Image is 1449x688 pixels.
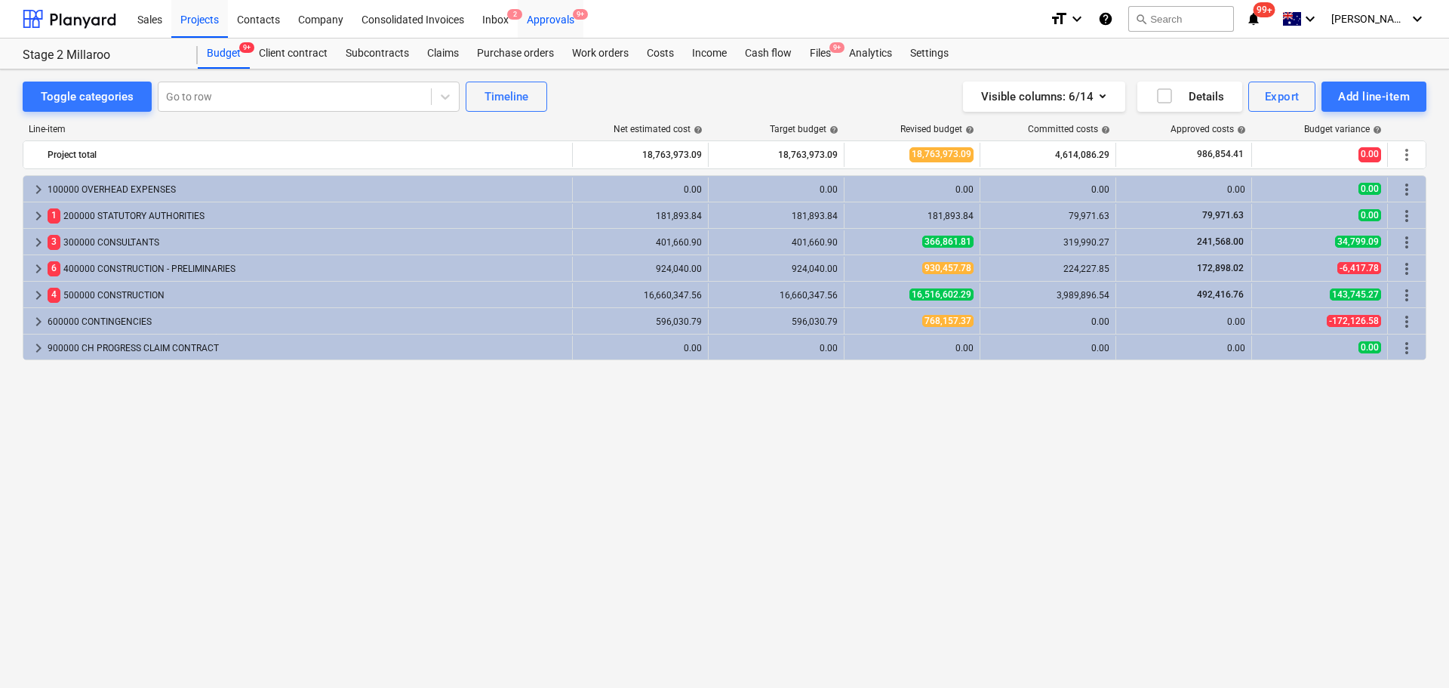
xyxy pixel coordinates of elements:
div: 401,660.90 [579,237,702,248]
span: keyboard_arrow_right [29,339,48,357]
div: 596,030.79 [715,316,838,327]
span: 6 [48,261,60,276]
a: Client contract [250,39,337,69]
div: 400000 CONSTRUCTION - PRELIMINARIES [48,257,566,281]
span: More actions [1398,286,1416,304]
span: 16,516,602.29 [909,288,974,301]
span: 366,861.81 [922,236,974,248]
a: Purchase orders [468,39,563,69]
div: 401,660.90 [715,237,838,248]
div: 181,893.84 [579,211,702,221]
div: Net estimated cost [614,124,703,134]
span: keyboard_arrow_right [29,260,48,278]
div: 16,660,347.56 [715,290,838,301]
button: Export [1248,82,1316,112]
div: 300000 CONSULTANTS [48,230,566,255]
span: 9+ [239,42,254,53]
div: 3,989,896.54 [986,290,1109,301]
div: 600000 CONTINGENCIES [48,310,566,334]
div: Add line-item [1338,87,1410,106]
div: Revised budget [900,124,974,134]
div: 900000 CH PROGRESS CLAIM CONTRACT [48,336,566,360]
span: -172,126.58 [1327,315,1381,327]
button: Visible columns:6/14 [963,82,1125,112]
span: [PERSON_NAME] [1331,13,1407,25]
div: 0.00 [986,184,1109,195]
iframe: Chat Widget [1374,615,1449,688]
a: Costs [638,39,683,69]
span: help [962,125,974,134]
a: Income [683,39,736,69]
span: help [826,125,838,134]
div: 181,893.84 [715,211,838,221]
span: 4 [48,288,60,302]
div: Files [801,39,840,69]
div: 0.00 [579,343,702,353]
span: 79,971.63 [1201,210,1245,221]
span: 0.00 [1358,209,1381,221]
span: 3 [48,235,60,249]
div: Project total [48,143,566,167]
div: 924,040.00 [579,264,702,274]
div: Visible columns : 6/14 [981,87,1107,106]
div: Toggle categories [41,87,134,106]
span: 172,898.02 [1195,263,1245,273]
div: Target budget [770,124,838,134]
span: 143,745.27 [1330,288,1381,301]
button: Toggle categories [23,82,152,112]
div: Approved costs [1171,124,1246,134]
span: search [1135,13,1147,25]
a: Subcontracts [337,39,418,69]
a: Claims [418,39,468,69]
div: 0.00 [1122,316,1245,327]
div: 200000 STATUTORY AUTHORITIES [48,204,566,228]
div: Budget variance [1304,124,1382,134]
div: 319,990.27 [986,237,1109,248]
div: 79,971.63 [986,211,1109,221]
button: Add line-item [1321,82,1426,112]
div: 500000 CONSTRUCTION [48,283,566,307]
span: 9+ [829,42,844,53]
div: 0.00 [986,343,1109,353]
span: 0.00 [1358,147,1381,162]
div: 4,614,086.29 [986,143,1109,167]
div: 16,660,347.56 [579,290,702,301]
div: 224,227.85 [986,264,1109,274]
div: Settings [901,39,958,69]
span: More actions [1398,233,1416,251]
div: Cash flow [736,39,801,69]
div: Details [1155,87,1224,106]
span: keyboard_arrow_right [29,286,48,304]
span: 99+ [1254,2,1275,17]
div: 0.00 [986,316,1109,327]
div: Committed costs [1028,124,1110,134]
a: Analytics [840,39,901,69]
div: 0.00 [851,343,974,353]
span: keyboard_arrow_right [29,233,48,251]
span: keyboard_arrow_right [29,313,48,331]
span: help [1370,125,1382,134]
div: Line-item [23,124,574,134]
div: 0.00 [715,184,838,195]
span: More actions [1398,313,1416,331]
span: 0.00 [1358,341,1381,353]
span: keyboard_arrow_right [29,180,48,199]
div: 0.00 [1122,343,1245,353]
span: 492,416.76 [1195,289,1245,300]
span: help [1098,125,1110,134]
div: Budget [198,39,250,69]
i: notifications [1246,10,1261,28]
div: 0.00 [851,184,974,195]
div: 100000 OVERHEAD EXPENSES [48,177,566,202]
span: 18,763,973.09 [909,147,974,162]
div: Stage 2 Millaroo [23,48,180,63]
button: Timeline [466,82,547,112]
span: 930,457.78 [922,262,974,274]
div: Export [1265,87,1300,106]
span: 9+ [573,9,588,20]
